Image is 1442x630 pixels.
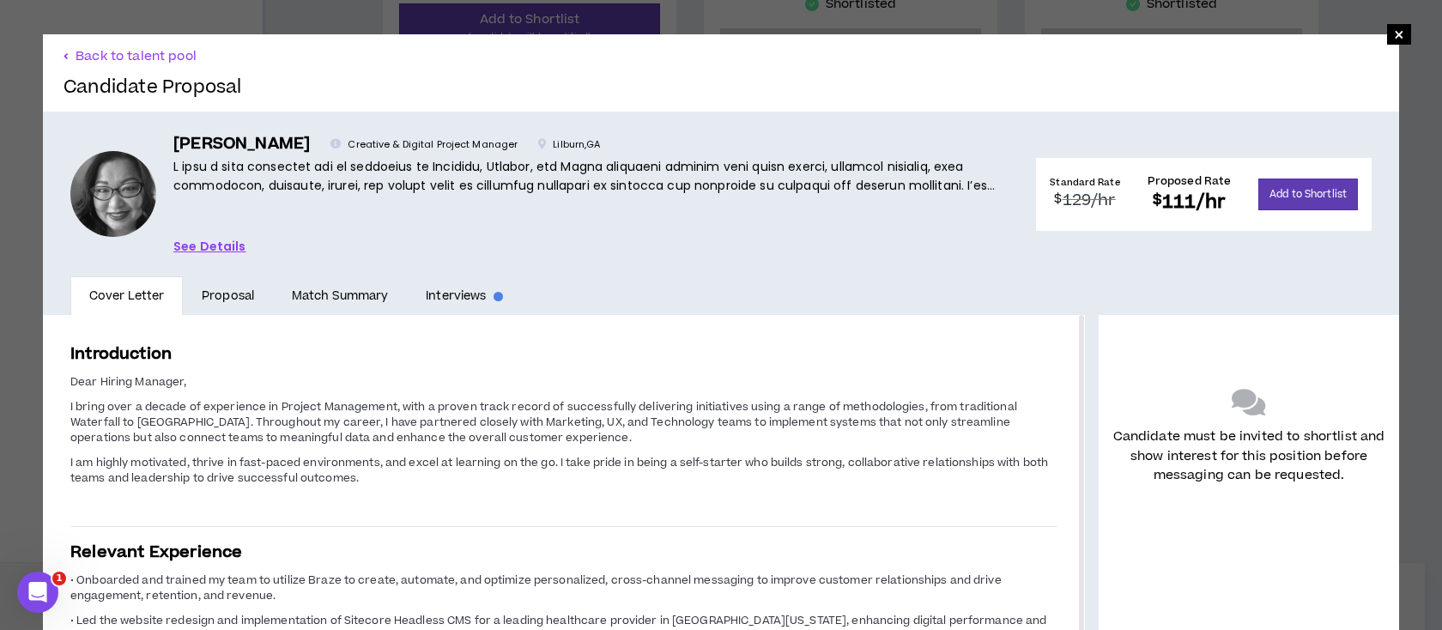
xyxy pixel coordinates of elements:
[1258,179,1358,210] button: Add to Shortlist
[1153,190,1162,210] sup: $
[407,276,521,316] a: Interviews
[1112,427,1385,485] p: Candidate must be invited to shortlist and show interest for this position before messaging can b...
[538,137,600,153] p: Lilburn , GA
[1054,191,1062,208] sup: $
[52,572,66,585] span: 1
[183,276,273,316] a: Proposal
[1148,173,1232,189] h4: Proposed Rate
[1050,176,1119,189] h4: Standard Rate
[273,276,407,316] a: Match Summary
[70,455,1048,486] span: I am highly motivated, thrive in fast-paced environments, and excel at learning on the go. I take...
[17,572,58,613] iframe: Intercom live chat
[64,77,242,98] h2: Candidate Proposal
[1394,24,1404,45] span: ×
[70,374,186,390] span: Dear Hiring Manager,
[70,399,1017,445] span: I bring over a decade of experience in Project Management, with a proven track record of successf...
[173,132,310,157] h5: [PERSON_NAME]
[70,541,1057,564] h3: Relevant Experience
[173,157,1009,196] p: L ipsu d sita consectet adi el seddoeius te Incididu, Utlabor, etd Magna aliquaeni adminim veni q...
[70,151,156,237] div: Pachia X.
[330,137,518,153] p: Creative & Digital Project Manager
[70,342,1057,366] h3: Introduction
[1148,189,1232,215] h2: 111 /hr
[70,572,1002,603] span: • Onboarded and trained my team to utilize Braze to create, automate, and optimize personalized, ...
[1063,189,1116,212] span: 129 /hr
[173,237,246,256] a: See Details
[70,276,183,316] a: Cover Letter
[64,48,197,64] button: Back to talent pool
